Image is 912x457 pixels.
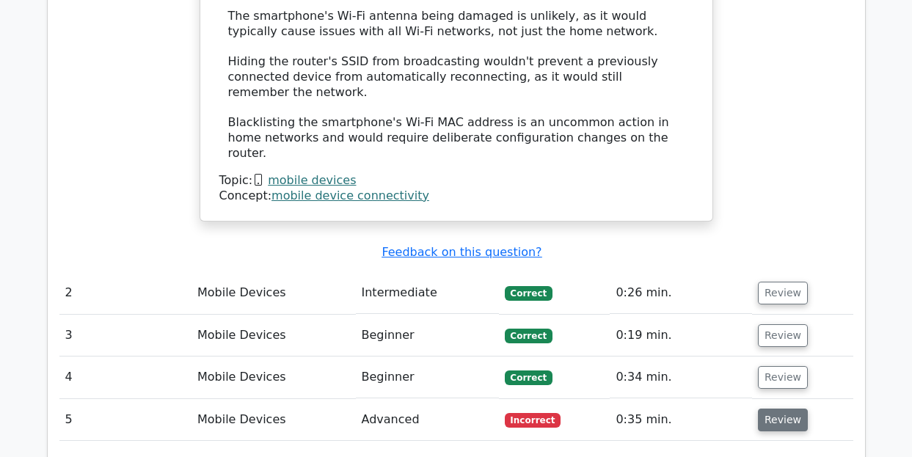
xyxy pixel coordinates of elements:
[758,282,808,304] button: Review
[271,189,429,202] a: mobile device connectivity
[268,173,356,187] a: mobile devices
[191,272,356,314] td: Mobile Devices
[610,272,752,314] td: 0:26 min.
[356,315,499,357] td: Beginner
[505,329,552,343] span: Correct
[382,245,541,259] a: Feedback on this question?
[59,399,191,441] td: 5
[356,399,499,441] td: Advanced
[610,399,752,441] td: 0:35 min.
[356,357,499,398] td: Beginner
[610,357,752,398] td: 0:34 min.
[191,315,356,357] td: Mobile Devices
[758,324,808,347] button: Review
[505,286,552,301] span: Correct
[219,189,693,204] div: Concept:
[758,366,808,389] button: Review
[219,173,693,189] div: Topic:
[59,315,191,357] td: 3
[191,399,356,441] td: Mobile Devices
[59,357,191,398] td: 4
[505,413,561,428] span: Incorrect
[191,357,356,398] td: Mobile Devices
[505,370,552,385] span: Correct
[59,272,191,314] td: 2
[356,272,499,314] td: Intermediate
[610,315,752,357] td: 0:19 min.
[758,409,808,431] button: Review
